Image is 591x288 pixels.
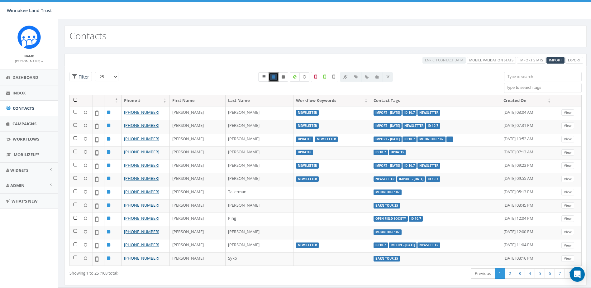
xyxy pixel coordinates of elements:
[374,256,400,262] label: Barn Tour 25
[282,75,285,79] i: This phone number is unsubscribed and has opted-out of all texts.
[77,74,89,80] span: Filter
[272,75,275,79] i: This phone number is subscribed and will receive texts.
[374,150,388,155] label: ID 10.7
[17,26,41,49] img: Rally_Corp_Icon.png
[170,239,226,252] td: [PERSON_NAME]
[546,57,565,64] a: Import
[467,57,516,64] a: Mobile Validation Stats
[426,123,440,129] label: ID 10.7
[389,150,406,155] label: Updates
[409,216,423,222] label: ID 10.7
[561,149,574,156] a: View
[374,137,402,142] label: Import - [DATE]
[69,31,107,41] h2: Contacts
[7,7,52,13] span: Winnakee Land Trust
[296,150,313,155] label: Updates
[504,72,582,81] input: Type to search
[122,95,170,106] th: Phone #: activate to sort column ascending
[269,72,279,82] a: Active
[505,268,515,279] a: 2
[555,268,565,279] a: 7
[226,239,293,252] td: [PERSON_NAME]
[296,110,319,116] label: Newsletter
[14,152,39,157] span: MobilizeU™
[570,267,585,282] div: Open Intercom Messenger
[403,123,425,129] label: Newsletter
[515,268,525,279] a: 3
[69,72,92,82] span: Advance Filter
[170,199,226,213] td: [PERSON_NAME]
[561,229,574,235] a: View
[296,163,319,169] label: Newsletter
[471,268,495,279] a: Previous
[501,173,554,186] td: [DATE] 09:55 AM
[561,176,574,182] a: View
[561,136,574,142] a: View
[501,213,554,226] td: [DATE] 12:04 PM
[561,215,574,222] a: View
[561,122,574,129] a: View
[417,242,440,248] label: Newsletter
[501,239,554,252] td: [DATE] 11:04 PM
[506,85,581,90] textarea: Search
[501,133,554,146] td: [DATE] 10:52 AM
[124,149,159,155] a: [PHONE_NUMBER]
[417,163,440,169] label: Newsletter
[12,90,26,96] span: Inbox
[417,110,440,116] label: Newsletter
[403,137,417,142] label: ID 10.7
[170,186,226,199] td: [PERSON_NAME]
[315,137,338,142] label: Newsletter
[226,186,293,199] td: Tallerman
[374,229,402,235] label: Moon Hike 107
[170,95,226,106] th: First Name
[374,216,408,222] label: Open Field Society
[495,268,505,279] a: 1
[170,173,226,186] td: [PERSON_NAME]
[226,133,293,146] td: [PERSON_NAME]
[226,213,293,226] td: Ping
[545,268,555,279] a: 6
[517,57,546,64] a: Import Stats
[124,109,159,115] a: [PHONE_NUMBER]
[15,58,43,64] a: [PERSON_NAME]
[320,72,329,82] label: Validated
[525,268,535,279] a: 4
[374,110,402,116] label: Import - [DATE]
[69,268,278,276] div: Showing 1 to 25 (168 total)
[10,167,28,173] span: Widgets
[501,226,554,239] td: [DATE] 12:00 PM
[561,109,574,116] a: View
[371,95,501,106] th: Contact Tags
[226,199,293,213] td: [PERSON_NAME]
[15,59,43,63] small: [PERSON_NAME]
[374,242,388,248] label: ID 10.7
[293,95,371,106] th: Workflow Keywords: activate to sort column ascending
[226,226,293,239] td: [PERSON_NAME]
[565,57,583,64] a: Export
[258,72,269,82] a: All contacts
[13,105,34,111] span: Contacts
[403,110,417,116] label: ID 10.7
[501,199,554,213] td: [DATE] 03:45 PM
[501,146,554,160] td: [DATE] 07:13 AM
[170,252,226,266] td: [PERSON_NAME]
[170,133,226,146] td: [PERSON_NAME]
[501,252,554,266] td: [DATE] 03:16 PM
[170,146,226,160] td: [PERSON_NAME]
[296,123,319,129] label: Newsletter
[448,137,451,141] a: ...
[397,176,425,182] label: Import - [DATE]
[12,121,36,127] span: Campaigns
[374,203,400,209] label: Barn Tour 25
[170,160,226,173] td: [PERSON_NAME]
[299,72,309,82] label: Data not Enriched
[124,122,159,128] a: [PHONE_NUMBER]
[501,160,554,173] td: [DATE] 09:23 PM
[124,189,159,194] a: [PHONE_NUMBER]
[561,162,574,169] a: View
[296,137,313,142] label: Updates
[124,202,159,208] a: [PHONE_NUMBER]
[501,120,554,133] td: [DATE] 07:31 PM
[24,54,34,58] small: Name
